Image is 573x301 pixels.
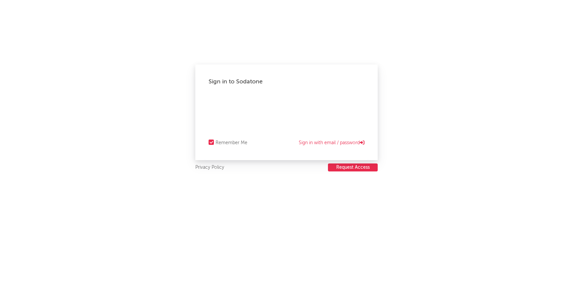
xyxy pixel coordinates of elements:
[195,163,224,172] a: Privacy Policy
[328,163,378,172] a: Request Access
[328,163,378,171] button: Request Access
[216,139,247,147] div: Remember Me
[299,139,364,147] a: Sign in with email / password
[209,78,364,86] div: Sign in to Sodatone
